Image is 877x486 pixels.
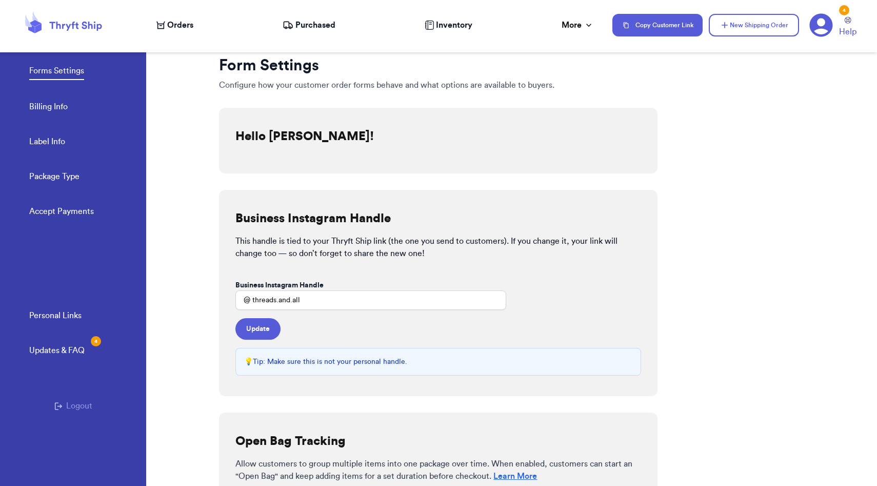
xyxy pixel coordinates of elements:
h2: Hello [PERSON_NAME]! [235,128,374,145]
h2: Open Bag Tracking [235,435,346,448]
a: 4 [809,13,833,37]
a: Billing Info [29,101,68,115]
a: Learn More [493,472,537,480]
button: Update [235,318,281,340]
a: Package Type [29,170,79,185]
span: Inventory [436,19,472,31]
a: Label Info [29,135,65,150]
h2: Business Instagram Handle [235,210,391,227]
a: Inventory [425,19,472,31]
div: @ [235,290,250,310]
span: Purchased [295,19,335,31]
a: Purchased [283,19,335,31]
span: Help [839,26,856,38]
div: Updates & FAQ [29,344,85,357]
p: Allow customers to group multiple items into one package over time. When enabled, customers can s... [235,458,633,482]
div: 4 [839,5,849,15]
button: Logout [54,400,92,412]
p: 💡 Tip: Make sure this is not your personal handle. [244,357,407,367]
a: Orders [156,19,193,31]
a: Personal Links [29,309,82,324]
div: 4 [91,336,101,346]
a: Updates & FAQ4 [29,344,85,359]
div: More [562,19,594,31]
h1: Form Settings [219,56,657,75]
label: Business Instagram Handle [235,280,324,290]
button: New Shipping Order [709,14,799,36]
span: Orders [167,19,193,31]
button: Copy Customer Link [612,14,703,36]
p: This handle is tied to your Thryft Ship link (the one you send to customers). If you change it, y... [235,235,641,260]
a: Forms Settings [29,65,84,80]
p: Configure how your customer order forms behave and what options are available to buyers. [219,79,657,91]
a: Accept Payments [29,205,94,220]
a: Help [839,17,856,38]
